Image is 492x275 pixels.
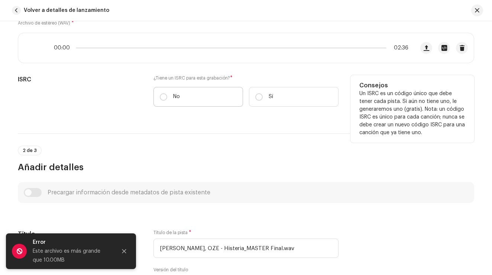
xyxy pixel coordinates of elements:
[18,75,142,84] h5: ISRC
[359,90,465,137] p: Un ISRC es un código único que debe tener cada pista. Si aún no tiene uno, le generaremos uno (gr...
[153,75,339,81] label: ¿Tiene un ISRC para esta grabación?
[153,239,339,258] input: Ingrese el nombre de la pista
[18,230,142,239] h5: Título
[269,93,273,101] p: Sí
[33,247,111,265] div: Este archivo es más grande que 10.00MB
[359,81,465,90] h5: Consejos
[33,238,111,247] div: Error
[153,267,188,273] label: Versión del título
[173,93,180,101] p: No
[389,45,408,51] span: 02:36
[153,230,191,236] label: Título de la pista
[18,161,474,173] h3: Añadir detalles
[117,244,132,259] button: Close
